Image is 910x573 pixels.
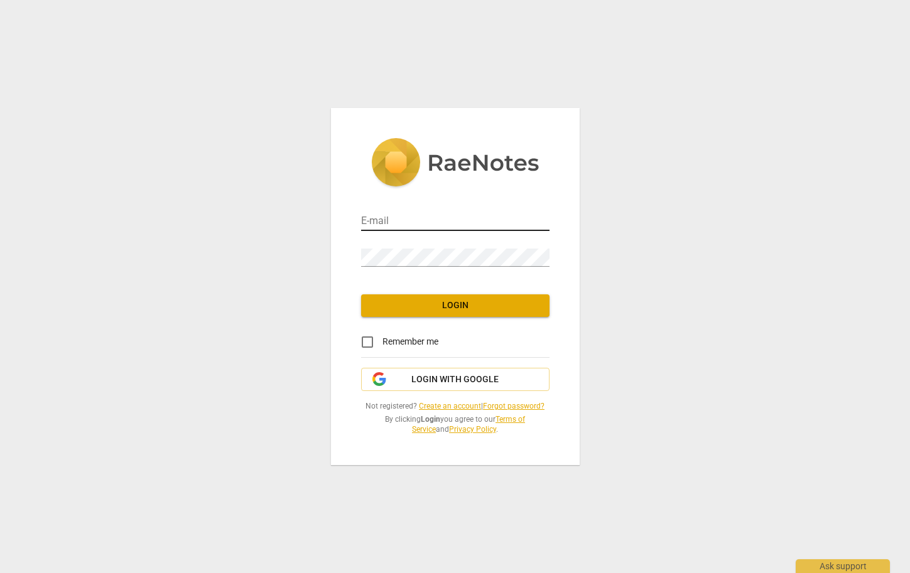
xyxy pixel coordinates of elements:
[796,559,890,573] div: Ask support
[361,294,550,317] button: Login
[419,402,481,410] a: Create an account
[371,299,539,312] span: Login
[361,414,550,435] span: By clicking you agree to our and .
[449,425,496,434] a: Privacy Policy
[483,402,544,410] a: Forgot password?
[421,415,440,424] b: Login
[361,368,550,392] button: Login with Google
[361,401,550,412] span: Not registered? |
[371,138,539,190] img: 5ac2273c67554f335776073100b6d88f.svg
[411,373,499,386] span: Login with Google
[382,335,438,348] span: Remember me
